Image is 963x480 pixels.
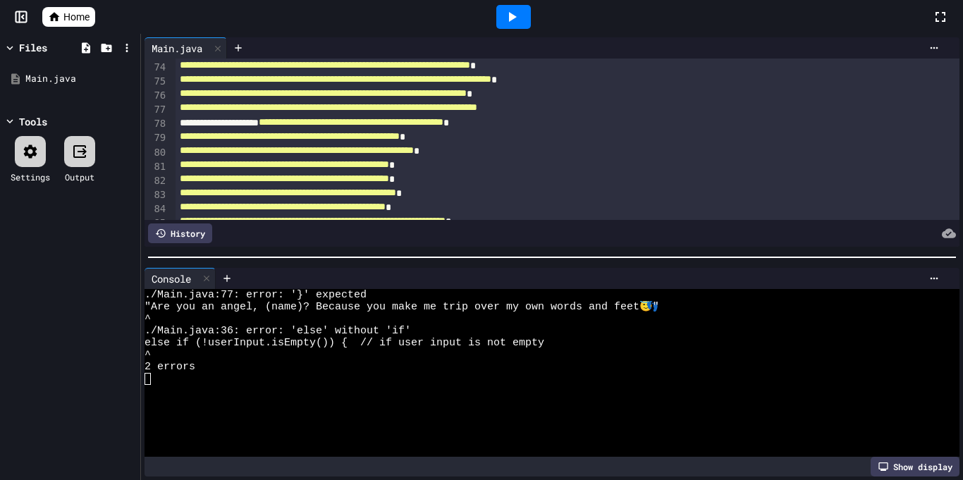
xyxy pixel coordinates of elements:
[145,325,411,337] span: ./Main.java:36: error: 'else' without 'if'
[63,10,90,24] span: Home
[145,37,227,59] div: Main.java
[145,41,209,56] div: Main.java
[11,171,50,183] div: Settings
[639,301,653,313] span: 😇👣
[145,146,168,160] div: 80
[871,457,959,476] div: Show display
[145,160,168,174] div: 81
[65,171,94,183] div: Output
[145,337,544,349] span: else if (!userInput.isEmpty()) { // if user input is not empty
[653,301,659,313] span: "
[145,268,216,289] div: Console
[145,271,198,286] div: Console
[25,72,135,86] div: Main.java
[148,223,212,243] div: History
[145,89,168,103] div: 76
[145,174,168,188] div: 82
[145,117,168,131] div: 78
[145,349,151,361] span: ^
[145,289,367,301] span: ./Main.java:77: error: '}' expected
[145,202,168,216] div: 84
[145,103,168,117] div: 77
[145,361,195,373] span: 2 errors
[145,313,151,325] span: ^
[145,61,168,75] div: 74
[145,131,168,145] div: 79
[145,301,639,313] span: "Are you an angel, (name)? Because you make me trip over my own words and feet
[19,114,47,129] div: Tools
[145,188,168,202] div: 83
[42,7,95,27] a: Home
[145,75,168,89] div: 75
[145,216,168,230] div: 85
[19,40,47,55] div: Files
